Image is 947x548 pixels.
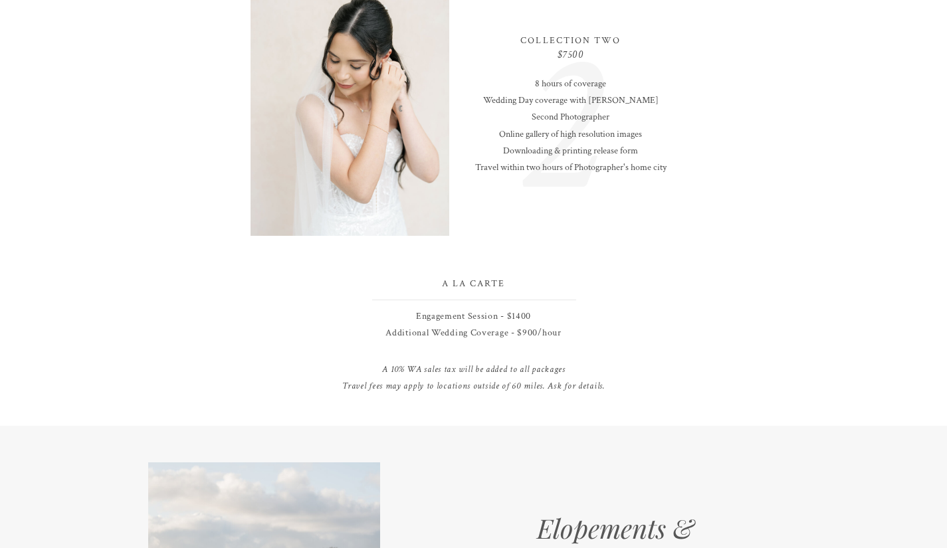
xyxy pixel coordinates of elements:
p: A LA CARTE [361,276,587,294]
p: A 10% WA sales tax will be added to all packages Travel fees may apply to locations outside of 60... [272,361,677,430]
p: 8 hours of coverage Wedding Day coverage with [PERSON_NAME] Second Photographer Online gallery of... [458,76,684,203]
p: Engagement Session - $1400 Additional Wedding Coverage - $900/hour [352,308,596,343]
p: COLLECTION TWO [458,33,684,51]
p: $7500 [505,46,637,65]
h2: 2 [476,7,647,187]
